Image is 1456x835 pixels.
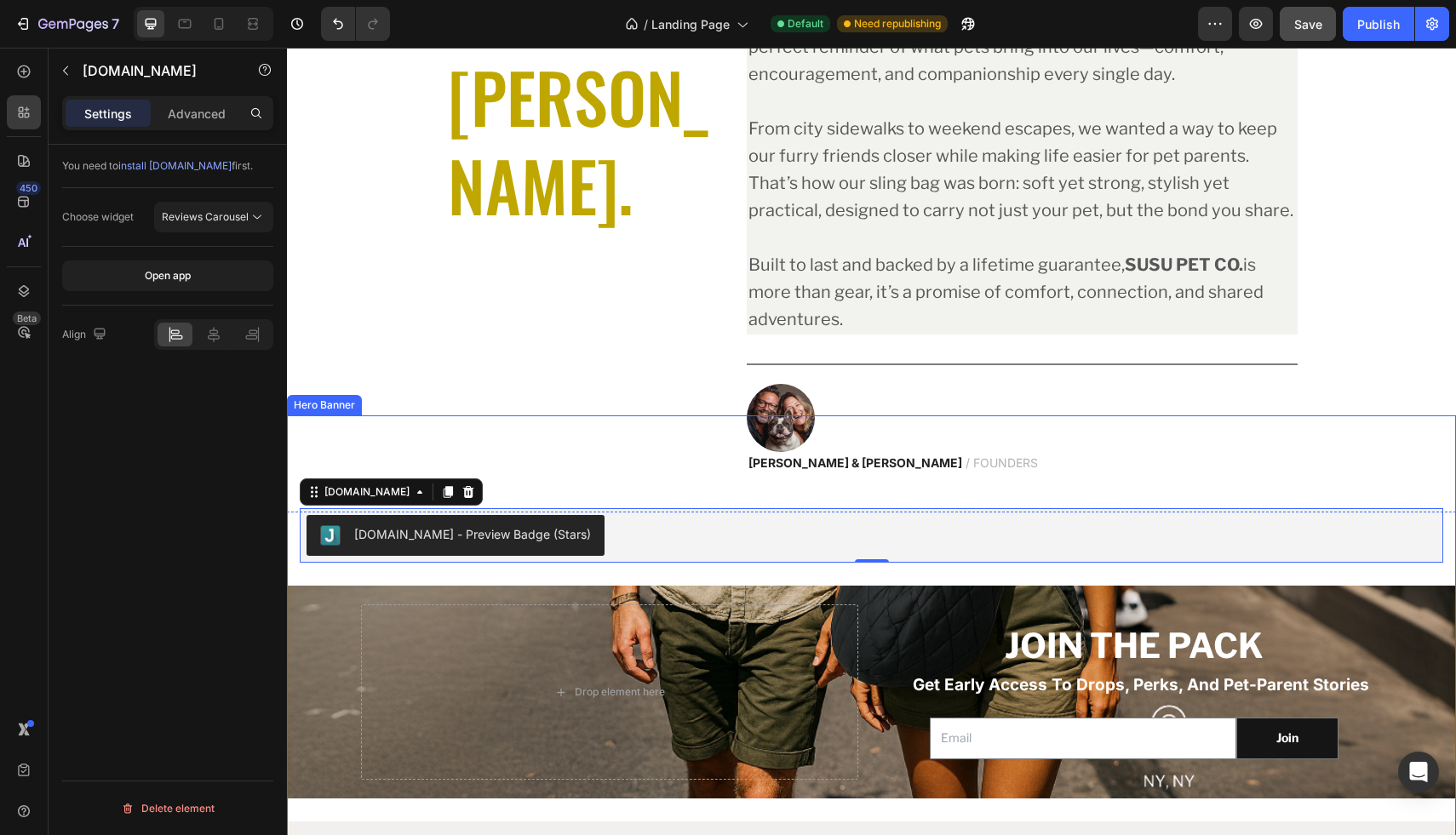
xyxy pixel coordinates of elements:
span: Default [788,16,823,31]
button: Join&nbsp; [950,671,1051,710]
div: Join [989,681,1012,700]
button: Save [1280,7,1336,41]
button: Publish [1343,7,1414,41]
button: Open app [62,260,273,291]
p: get early access to drops, perks, and pet-parent stories [626,627,1094,649]
strong: SUSU PET CO. [838,207,956,227]
p: Built to last and backed by a lifetime guarantee, is more than gear, it’s a promise of comfort, c... [461,203,1009,285]
div: Align [62,323,110,346]
img: Judgeme.png [33,478,54,498]
div: Beta [13,312,41,325]
span: Need republishing [854,16,941,31]
iframe: Design area [287,48,1456,835]
div: Hero Banner [3,350,72,365]
div: 450 [16,181,41,195]
span: Reviews Carousel [162,210,249,223]
p: 7 [112,14,119,34]
input: Email [643,670,949,711]
span: JOIN THE PACK [718,577,977,619]
span: Save [1294,17,1322,31]
p: From city sidewalks to weekend escapes, we wanted a way to keep our furry friends closer while ma... [461,67,1009,176]
div: [DOMAIN_NAME] [34,437,126,452]
div: You need to first. [62,158,273,174]
p: Settings [84,105,132,123]
div: Undo/Redo [321,7,390,41]
img: gempages_582444079028110168-99168d70-4092-4d8e-bd99-e940c81c61ea.png [460,336,528,404]
p: Judge.me [83,60,227,81]
div: Drop element here [288,638,378,651]
div: Open Intercom Messenger [1398,752,1439,792]
div: Open app [145,268,191,283]
button: Reviews Carousel [154,202,273,232]
span: Landing Page [651,15,730,33]
button: Delete element [62,795,273,822]
div: Publish [1357,15,1400,33]
p: Advanced [168,105,226,123]
span: / [644,15,648,33]
button: 7 [7,7,127,41]
div: Delete element [121,798,215,819]
span: install [DOMAIN_NAME] [118,159,232,172]
div: Choose widget [62,209,134,225]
